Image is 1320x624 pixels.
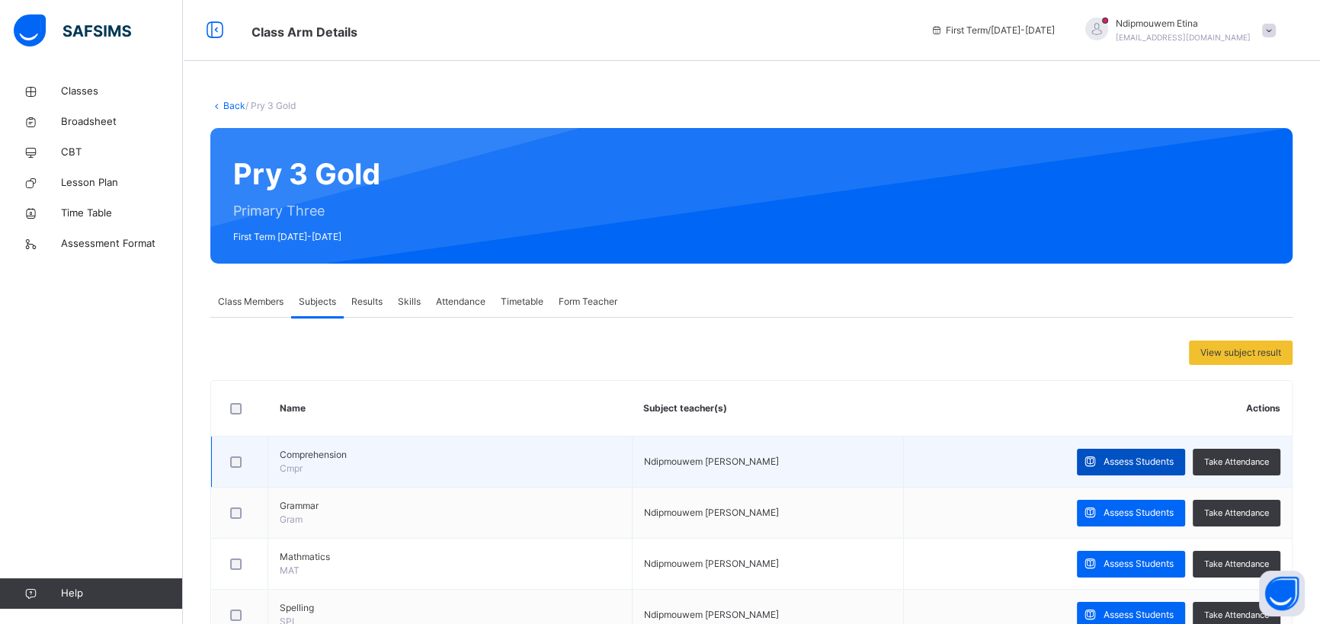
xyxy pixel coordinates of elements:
[1204,558,1269,571] span: Take Attendance
[1116,17,1251,30] span: Ndipmouwem Etina
[436,295,485,309] span: Attendance
[904,381,1293,437] th: Actions
[280,550,620,564] span: Mathmatics
[223,100,245,111] a: Back
[280,462,303,474] span: Cmpr
[1204,507,1269,520] span: Take Attendance
[398,295,421,309] span: Skills
[1104,557,1174,571] span: Assess Students
[299,295,336,309] span: Subjects
[1116,33,1251,42] span: [EMAIL_ADDRESS][DOMAIN_NAME]
[644,507,779,518] span: Ndipmouwem [PERSON_NAME]
[61,586,182,601] span: Help
[14,14,131,46] img: safsims
[245,100,296,111] span: / Pry 3 Gold
[268,381,633,437] th: Name
[252,24,357,40] span: Class Arm Details
[61,175,183,190] span: Lesson Plan
[61,114,183,130] span: Broadsheet
[644,609,779,620] span: Ndipmouwem [PERSON_NAME]
[280,499,620,513] span: Grammar
[61,206,183,221] span: Time Table
[1104,506,1174,520] span: Assess Students
[218,295,284,309] span: Class Members
[1204,456,1269,469] span: Take Attendance
[280,514,303,525] span: Gram
[351,295,383,309] span: Results
[632,381,903,437] th: Subject teacher(s)
[1204,609,1269,622] span: Take Attendance
[1104,608,1174,622] span: Assess Students
[501,295,543,309] span: Timetable
[1104,455,1174,469] span: Assess Students
[280,448,620,462] span: Comprehension
[644,558,779,569] span: Ndipmouwem [PERSON_NAME]
[61,84,183,99] span: Classes
[1259,571,1305,616] button: Open asap
[1200,346,1281,360] span: View subject result
[280,601,620,615] span: Spelling
[931,24,1055,37] span: session/term information
[61,145,183,160] span: CBT
[1070,17,1283,44] div: NdipmouwemEtina
[559,295,617,309] span: Form Teacher
[280,565,300,576] span: MAT
[644,456,779,467] span: Ndipmouwem [PERSON_NAME]
[61,236,183,251] span: Assessment Format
